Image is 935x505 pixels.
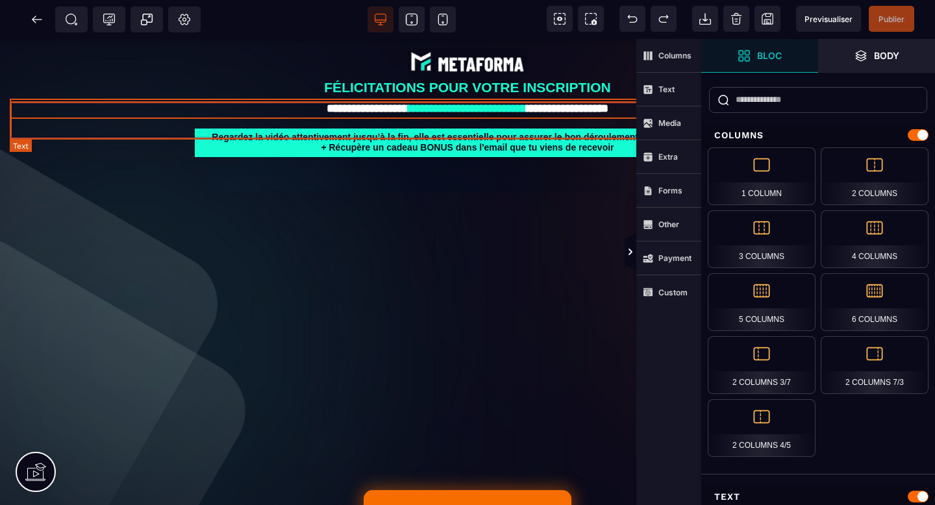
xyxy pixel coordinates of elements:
[821,273,929,331] div: 6 Columns
[10,39,925,60] text: FÉLICITATIONS POUR VOTRE INSCRIPTION
[578,6,604,32] span: Screenshot
[708,147,816,205] div: 1 Column
[701,39,818,73] span: Open Blocks
[701,123,935,147] div: Columns
[818,39,935,73] span: Open Layer Manager
[658,51,692,60] strong: Columns
[103,13,116,26] span: Tracking
[408,10,527,36] img: abe9e435164421cb06e33ef15842a39e_e5ef653356713f0d7dd3797ab850248d_Capture_d%E2%80%99e%CC%81cran_2...
[658,118,681,128] strong: Media
[708,336,816,394] div: 2 Columns 3/7
[178,13,191,26] span: Setting Body
[658,152,678,162] strong: Extra
[140,13,153,26] span: Popup
[708,210,816,268] div: 3 Columns
[658,219,679,229] strong: Other
[757,51,782,60] strong: Bloc
[821,336,929,394] div: 2 Columns 7/3
[65,13,78,26] span: SEO
[708,399,816,457] div: 2 Columns 4/5
[195,90,740,117] text: Regardez la vidéo attentivement jusqu’à la fin, elle est essentielle pour assurer le bon déroulem...
[821,210,929,268] div: 4 Columns
[658,186,682,195] strong: Forms
[796,6,861,32] span: Preview
[821,147,929,205] div: 2 Columns
[879,14,904,24] span: Publier
[708,273,816,331] div: 5 Columns
[874,51,899,60] strong: Body
[804,14,853,24] span: Previsualiser
[547,6,573,32] span: View components
[658,84,675,94] strong: Text
[658,253,692,263] strong: Payment
[658,288,688,297] strong: Custom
